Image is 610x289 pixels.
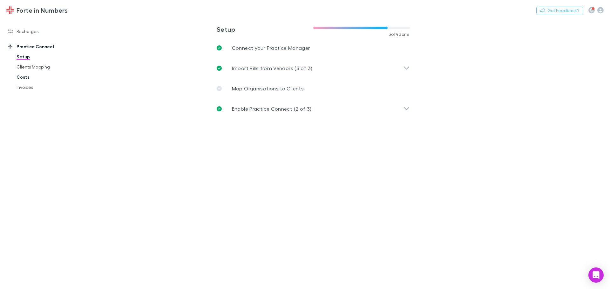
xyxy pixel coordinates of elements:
[17,6,68,14] h3: Forte in Numbers
[232,105,312,113] p: Enable Practice Connect (2 of 3)
[10,52,86,62] a: Setup
[389,32,410,37] span: 3 of 4 done
[10,82,86,92] a: Invoices
[232,85,304,92] p: Map Organisations to Clients
[536,7,583,14] button: Got Feedback?
[10,62,86,72] a: Clients Mapping
[1,26,86,36] a: Recharges
[232,64,313,72] p: Import Bills from Vendors (3 of 3)
[1,42,86,52] a: Practice Connect
[6,6,14,14] img: Forte in Numbers's Logo
[217,25,313,33] h3: Setup
[232,44,310,52] p: Connect your Practice Manager
[3,3,71,18] a: Forte in Numbers
[588,267,604,283] div: Open Intercom Messenger
[212,38,415,58] a: Connect your Practice Manager
[10,72,86,82] a: Costs
[212,78,415,99] a: Map Organisations to Clients
[212,58,415,78] div: Import Bills from Vendors (3 of 3)
[212,99,415,119] div: Enable Practice Connect (2 of 3)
